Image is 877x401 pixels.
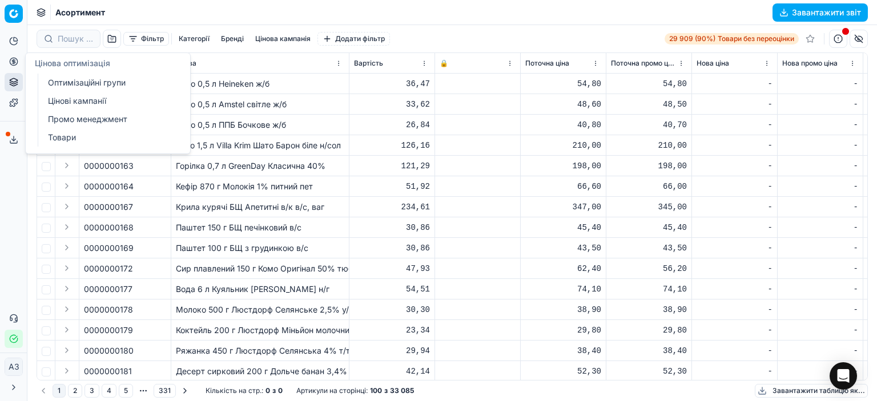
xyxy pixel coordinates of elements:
[84,202,133,212] font: 0000000167
[174,32,214,46] button: Категорії
[854,305,858,314] font: -
[658,202,687,212] font: 345,00
[176,202,324,212] font: Крила курячі БЩ Апетитні в/к в/с, ваг
[119,384,133,398] button: 5
[768,326,773,335] font: -
[58,33,93,44] input: Пошук за артикулом або назвою
[768,285,773,294] font: -
[84,243,134,253] font: 0000000169
[854,120,858,129] font: -
[84,325,133,335] font: 0000000179
[176,140,341,150] font: Вино 1,5 л Villa Krim Шато Барон біле н/сол
[406,182,430,191] font: 51,92
[43,93,176,109] a: Цінові кампанії
[401,161,430,171] font: 121,29
[854,141,858,150] font: -
[697,59,729,67] font: Нова ціна
[854,182,858,191] font: -
[262,386,263,395] font: :
[573,141,601,150] font: 210,00
[573,202,601,212] font: 347,00
[176,120,286,129] font: Пиво 0,5 л ППБ Бочкове ж/б
[854,244,858,253] font: -
[577,264,601,273] font: 62,40
[176,79,269,88] font: Пиво 0,5 л Heineken ж/б
[755,384,868,398] button: Завантажити таблицю як...
[406,223,430,232] font: 30,86
[577,120,601,129] font: 40,80
[768,346,773,355] font: -
[384,386,388,395] font: з
[60,282,74,295] button: Розгорнути
[221,34,244,43] font: Бренді
[658,161,687,171] font: 198,00
[577,100,601,109] font: 48,60
[176,181,313,191] font: Кефір 870 г Молокія 1% питний пет
[440,59,448,67] font: 🔒
[55,7,105,18] nav: хлібні крихти
[265,386,270,395] font: 0
[176,264,362,273] font: Сир плавлений 150 г Комо Оригінал 50% тюбик
[370,386,382,395] font: 100
[663,244,687,253] font: 43,50
[577,367,601,376] font: 52,30
[768,244,773,253] font: -
[406,100,430,109] font: 33,62
[255,34,311,43] font: Цінова кампанія
[60,261,74,275] button: Розгорнути
[48,114,127,124] font: Промо менеджмент
[401,141,430,150] font: 126,16
[178,384,192,398] button: Перейти на наступну сторінку
[768,305,773,314] font: -
[768,161,773,171] font: -
[406,346,430,355] font: 29,94
[43,129,176,145] a: Товари
[141,34,164,43] font: Фільтр
[782,59,838,67] font: Нова промо ціна
[84,284,132,294] font: 0000000177
[176,243,308,253] font: Паштет 100 г БЩ з грудинкою в/с
[577,244,601,253] font: 43,50
[768,100,773,109] font: -
[573,161,601,171] font: 198,00
[176,346,350,355] font: Ряжанка 450 г Люстдорф Селянська 4% т/т
[663,285,687,294] font: 74,10
[48,78,126,87] font: Оптимізаційні групи
[854,346,858,355] font: -
[84,366,132,376] font: 0000000181
[60,220,74,234] button: Розгорнути
[854,326,858,335] font: -
[9,362,19,371] font: АЗ
[768,264,773,273] font: -
[216,32,248,46] button: Бренді
[854,100,858,109] font: -
[68,384,82,398] button: 2
[577,79,601,88] font: 54,80
[611,59,678,67] font: Поточна промо ціна
[176,161,325,171] font: Горілка 0,7 л GreenDay Класична 40%
[55,7,105,18] span: Асортимент
[84,346,134,355] font: 0000000180
[854,79,858,88] font: -
[60,323,74,337] button: Розгорнути
[406,326,430,335] font: 23,34
[663,182,687,191] font: 66,00
[577,326,601,335] font: 29,80
[37,383,192,399] nav: пагінація
[84,305,133,314] font: 0000000178
[658,141,687,150] font: 210,00
[60,364,74,378] button: Розгорнути
[773,386,865,395] font: Завантажити таблицю як...
[577,182,601,191] font: 66,60
[55,7,105,17] font: Асортимент
[60,302,74,316] button: Розгорнути
[663,223,687,232] font: 45,40
[43,111,176,127] a: Промо менеджмент
[406,305,430,314] font: 30,30
[48,132,76,142] font: Товари
[60,159,74,172] button: Розгорнути
[296,386,366,395] font: Артикули на сторінці
[768,79,773,88] font: -
[792,7,861,17] font: Завантажити звіт
[272,386,276,395] font: з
